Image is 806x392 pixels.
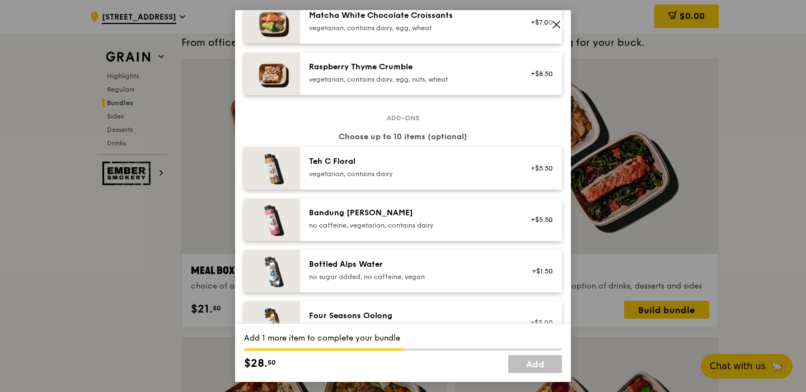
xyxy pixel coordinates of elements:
[244,355,268,372] span: $28.
[523,215,553,224] div: +$5.50
[523,267,553,276] div: +$1.50
[309,62,510,73] div: Raspberry Thyme Crumble
[523,69,553,78] div: +$8.50
[244,199,300,241] img: daily_normal_HORZ-bandung-gao.jpg
[382,114,424,122] span: Add-ons
[523,164,553,173] div: +$5.50
[244,53,300,95] img: daily_normal_Raspberry_Thyme_Crumble__Horizontal_.jpg
[523,318,553,327] div: +$5.00
[268,358,276,367] span: 50
[523,18,553,27] div: +$7.00
[309,221,510,230] div: no caffeine, vegetarian, contains dairy
[309,75,510,84] div: vegetarian, contains dairy, egg, nuts, wheat
[244,250,300,292] img: daily_normal_HORZ-bottled-alps-water.jpg
[309,23,510,32] div: vegetarian, contains dairy, egg, wheat
[309,310,510,322] div: Four Seasons Oolong
[309,259,510,270] div: Bottled Alps Water
[309,169,510,178] div: vegetarian, contains dairy
[309,207,510,219] div: Bandung [PERSON_NAME]
[508,355,562,373] a: Add
[309,10,510,21] div: Matcha White Chocolate Croissants
[309,156,510,167] div: Teh C Floral
[244,301,300,344] img: daily_normal_HORZ-four-seasons-oolong.jpg
[244,147,300,190] img: daily_normal_HORZ-teh-c-floral.jpg
[309,272,510,281] div: no sugar added, no caffeine, vegan
[244,1,300,44] img: daily_normal_Matcha_White_Chocolate_Croissants-HORZ.jpg
[244,131,562,143] div: Choose up to 10 items (optional)
[244,333,562,344] div: Add 1 more item to complete your bundle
